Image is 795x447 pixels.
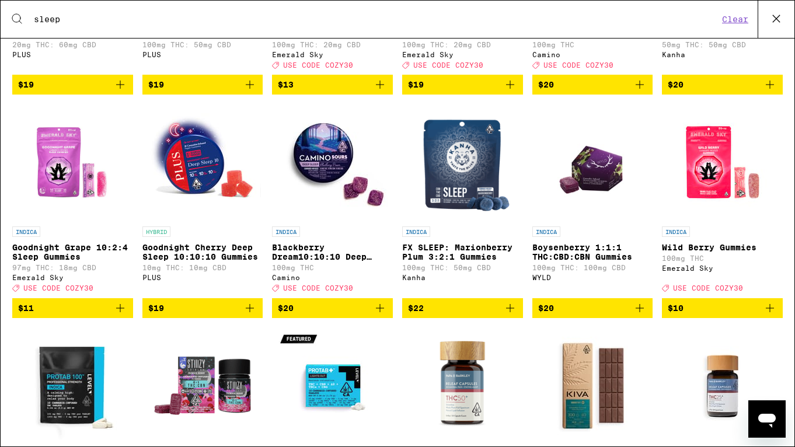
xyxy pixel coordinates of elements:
span: $20 [668,80,684,89]
p: 100mg THC: 20mg CBD [272,41,393,48]
span: $22 [408,303,424,313]
p: 100mg THC [532,41,653,48]
div: Emerald Sky [402,51,523,58]
div: Kanha [402,274,523,281]
img: LEVEL - Protab 100: Indica - 100mg [14,327,131,444]
span: $19 [408,80,424,89]
span: $19 [148,80,164,89]
span: $10 [668,303,684,313]
div: Emerald Sky [662,264,783,272]
a: Open page for Goodnight Cherry Deep Sleep 10:10:10 Gummies from PLUS [142,104,263,298]
img: Emerald Sky - Goodnight Grape 10:2:4 Sleep Gummies [14,104,131,221]
p: Goodnight Grape 10:2:4 Sleep Gummies [12,243,133,261]
span: $11 [18,303,34,313]
p: 100mg THC: 100mg CBD [532,264,653,271]
p: INDICA [272,226,300,237]
p: 10mg THC: 10mg CBD [142,264,263,271]
div: Camino [272,274,393,281]
span: $13 [278,80,294,89]
span: USE CODE COZY30 [283,61,353,69]
button: Add to bag [272,75,393,95]
img: Kanha - FX SLEEP: Marionberry Plum 3:2:1 Gummies [414,104,511,221]
div: PLUS [142,51,263,58]
div: Emerald Sky [12,274,133,281]
img: Emerald Sky - Wild Berry Gummies [664,104,781,221]
iframe: Button to launch messaging window [748,400,786,438]
p: Boysenberry 1:1:1 THC:CBD:CBN Gummies [532,243,653,261]
p: 100mg THC [272,264,393,271]
p: INDICA [402,226,430,237]
p: FX SLEEP: Marionberry Plum 3:2:1 Gummies [402,243,523,261]
span: $19 [148,303,164,313]
span: USE CODE COZY30 [673,285,743,292]
button: Add to bag [12,298,133,318]
div: Kanha [662,51,783,58]
a: Open page for FX SLEEP: Marionberry Plum 3:2:1 Gummies from Kanha [402,104,523,298]
a: Open page for Boysenberry 1:1:1 THC:CBD:CBN Gummies from WYLD [532,104,653,298]
span: USE CODE COZY30 [23,285,93,292]
img: PLUS - Goodnight Cherry Deep Sleep 10:10:10 Gummies [144,104,261,221]
a: Open page for Goodnight Grape 10:2:4 Sleep Gummies from Emerald Sky [12,104,133,298]
p: Goodnight Cherry Deep Sleep 10:10:10 Gummies [142,243,263,261]
div: PLUS [12,51,133,58]
img: Kiva Confections - Midnight Mint CBN Chocolate Bar [534,327,651,444]
button: Clear [719,14,752,25]
div: WYLD [532,274,653,281]
button: Add to bag [12,75,133,95]
img: Papa & Barkley - THC 25 Releaf Capsules [664,327,781,444]
span: USE CODE COZY30 [283,285,353,292]
p: 97mg THC: 18mg CBD [12,264,133,271]
img: Papa & Barkley - THC 50 Releaf Capsules [404,327,521,444]
span: $20 [538,80,554,89]
div: Emerald Sky [272,51,393,58]
a: Open page for Blackberry Dream10:10:10 Deep Sleep Gummies from Camino [272,104,393,298]
p: HYBRID [142,226,170,237]
button: Add to bag [532,75,653,95]
div: PLUS [142,274,263,281]
button: Add to bag [402,75,523,95]
p: 100mg THC: 50mg CBD [142,41,263,48]
span: $20 [538,303,554,313]
p: INDICA [662,226,690,237]
div: Camino [532,51,653,58]
span: USE CODE COZY30 [543,61,613,69]
a: Open page for Wild Berry Gummies from Emerald Sky [662,104,783,298]
button: Add to bag [142,298,263,318]
button: Add to bag [662,75,783,95]
button: Add to bag [402,298,523,318]
img: LEVEL - ProTab+: Lights Out [274,327,391,444]
img: STIIIZY - Crimson Berry 2:1 THC:CBN Gummies [144,327,261,444]
span: USE CODE COZY30 [413,61,483,69]
button: Add to bag [532,298,653,318]
p: INDICA [12,226,40,237]
img: Camino - Blackberry Dream10:10:10 Deep Sleep Gummies [274,104,391,221]
input: Search for products & categories [33,14,719,25]
p: INDICA [532,226,560,237]
p: 50mg THC: 50mg CBD [662,41,783,48]
button: Add to bag [272,298,393,318]
button: Add to bag [142,75,263,95]
p: Blackberry Dream10:10:10 Deep Sleep Gummies [272,243,393,261]
span: $20 [278,303,294,313]
p: 100mg THC [662,254,783,262]
img: WYLD - Boysenberry 1:1:1 THC:CBD:CBN Gummies [551,104,634,221]
p: 100mg THC: 50mg CBD [402,264,523,271]
p: Wild Berry Gummies [662,243,783,252]
p: 100mg THC: 20mg CBD [402,41,523,48]
p: 20mg THC: 60mg CBD [12,41,133,48]
span: $19 [18,80,34,89]
button: Add to bag [662,298,783,318]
